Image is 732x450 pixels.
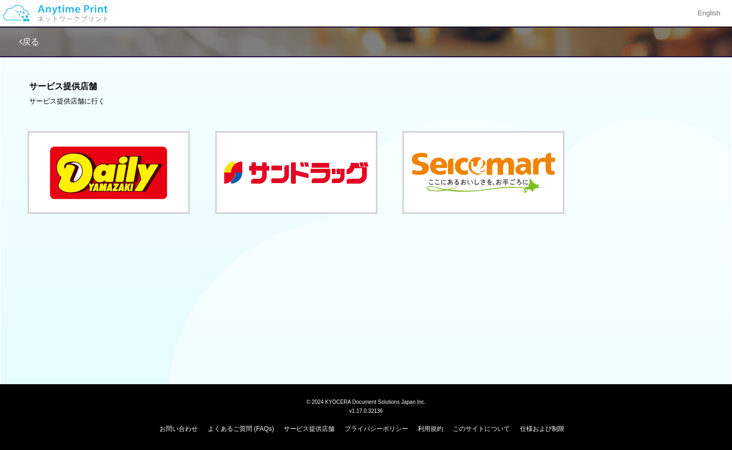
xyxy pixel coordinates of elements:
[284,425,334,432] a: サービス提供店舗
[19,37,39,46] a: 戻る
[160,425,198,432] a: お問い合わせ
[349,408,383,414] span: v1.17.0.32136
[208,425,274,432] a: よくあるご質問 (FAQs)
[453,425,510,432] a: このサイトについて
[306,398,426,405] span: © 2024 KYOCERA Document Solutions Japan Inc.
[418,425,443,432] a: 利用規約
[29,97,703,107] div: サービス提供店舗に行く
[520,425,565,432] a: 仕様および制限
[345,425,408,432] a: プライバシーポリシー
[29,82,703,91] h3: サービス提供店舗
